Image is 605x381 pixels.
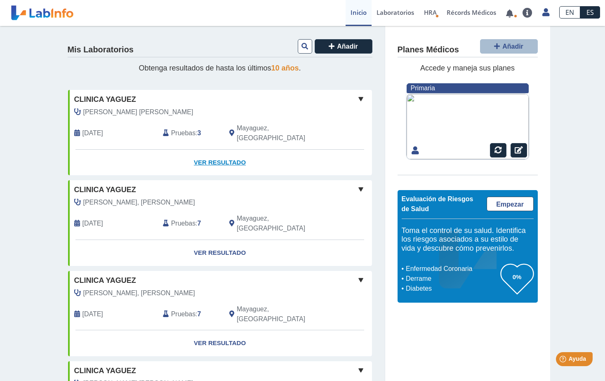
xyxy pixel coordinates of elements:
span: Rivera Sepulveda, Gabriel [83,107,193,117]
span: Empezar [496,201,524,208]
span: Añadir [337,43,358,50]
a: Empezar [487,197,534,211]
span: Primaria [411,85,435,92]
span: Evaluación de Riesgos de Salud [402,195,473,212]
li: Derrame [404,274,501,284]
li: Diabetes [404,284,501,294]
div: : [157,123,223,143]
span: Clinica Yaguez [74,275,136,286]
a: ES [580,6,600,19]
span: Caro Martinez, Denise [83,198,195,207]
h3: 0% [501,272,534,282]
span: Obtenga resultados de hasta los últimos . [139,64,301,72]
div: : [157,214,223,233]
div: : [157,304,223,324]
h5: Toma el control de su salud. Identifica los riesgos asociados a su estilo de vida y descubre cómo... [402,226,534,253]
span: 2023-12-07 [82,219,103,228]
span: 10 años [271,64,299,72]
span: 2023-07-31 [82,309,103,319]
h4: Planes Médicos [398,45,459,55]
span: Clinica Yaguez [74,365,136,376]
a: Ver Resultado [68,330,372,356]
span: Mayaguez, PR [237,214,328,233]
span: Pruebas [171,128,195,138]
li: Enfermedad Coronaria [404,264,501,274]
span: Accede y maneja sus planes [420,64,515,72]
span: Caro Martinez, Denise [83,288,195,298]
span: Pruebas [171,219,195,228]
a: EN [559,6,580,19]
span: Añadir [502,43,523,50]
b: 7 [198,310,201,317]
span: HRA [424,8,437,16]
span: Mayaguez, PR [237,123,328,143]
a: Ver Resultado [68,150,372,176]
b: 3 [198,129,201,136]
span: Clinica Yaguez [74,184,136,195]
span: 2025-08-06 [82,128,103,138]
button: Añadir [315,39,372,54]
span: Mayaguez, PR [237,304,328,324]
span: Pruebas [171,309,195,319]
a: Ver Resultado [68,240,372,266]
button: Añadir [480,39,538,54]
span: Clinica Yaguez [74,94,136,105]
b: 7 [198,220,201,227]
iframe: Help widget launcher [532,349,596,372]
h4: Mis Laboratorios [68,45,134,55]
